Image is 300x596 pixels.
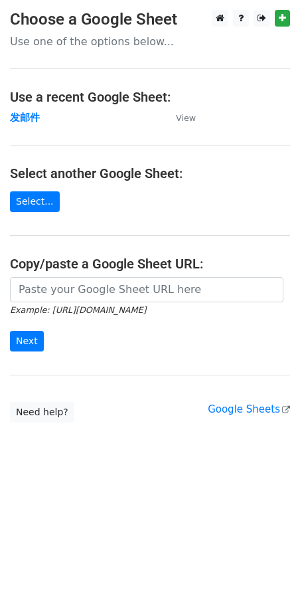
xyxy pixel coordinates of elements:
[10,331,44,351] input: Next
[163,112,196,124] a: View
[10,10,290,29] h3: Choose a Google Sheet
[10,35,290,49] p: Use one of the options below...
[10,165,290,181] h4: Select another Google Sheet:
[208,403,290,415] a: Google Sheets
[10,112,40,124] a: 发邮件
[234,532,300,596] iframe: Chat Widget
[10,89,290,105] h4: Use a recent Google Sheet:
[176,113,196,123] small: View
[10,277,283,302] input: Paste your Google Sheet URL here
[10,256,290,272] h4: Copy/paste a Google Sheet URL:
[10,305,146,315] small: Example: [URL][DOMAIN_NAME]
[10,191,60,212] a: Select...
[10,402,74,423] a: Need help?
